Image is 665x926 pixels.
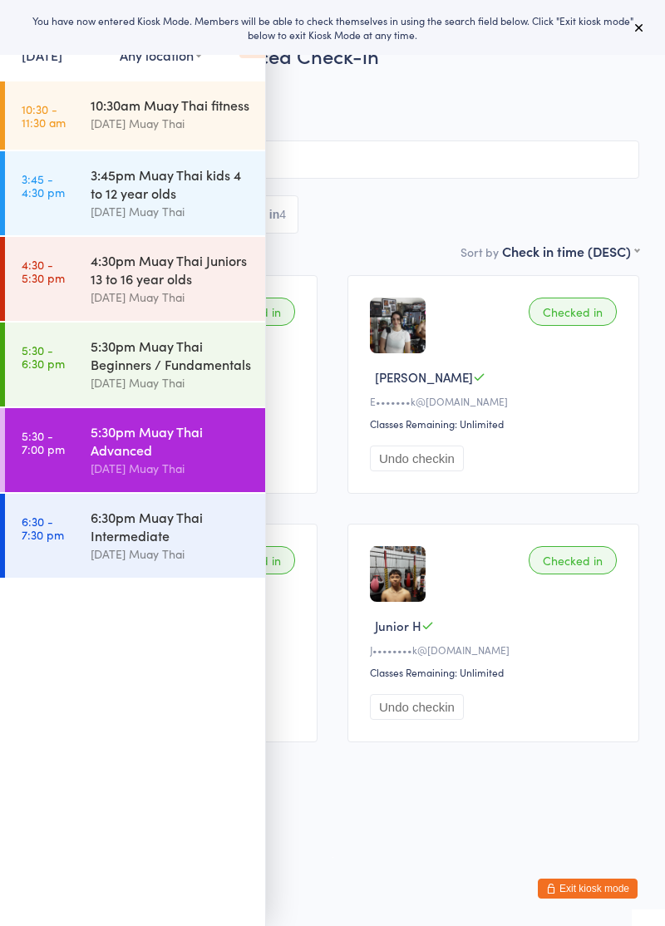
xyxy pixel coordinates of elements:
[91,337,251,373] div: 5:30pm Muay Thai Beginners / Fundamentals
[91,288,251,307] div: [DATE] Muay Thai
[91,422,251,459] div: 5:30pm Muay Thai Advanced
[22,46,62,64] a: [DATE]
[279,208,286,221] div: 4
[370,546,426,602] img: image1699249372.png
[22,258,65,284] time: 4:30 - 5:30 pm
[26,77,613,94] span: [DATE] 5:30pm
[461,244,499,260] label: Sort by
[538,879,638,899] button: Exit kiosk mode
[370,446,464,471] button: Undo checkin
[27,13,638,42] div: You have now entered Kiosk Mode. Members will be able to check themselves in using the search fie...
[26,94,613,111] span: [DATE] Muay Thai
[370,394,622,408] div: E•••••••k@[DOMAIN_NAME]
[529,546,617,574] div: Checked in
[120,46,202,64] div: Any location
[5,408,265,492] a: 5:30 -7:00 pm5:30pm Muay Thai Advanced[DATE] Muay Thai
[5,151,265,235] a: 3:45 -4:30 pm3:45pm Muay Thai kids 4 to 12 year olds[DATE] Muay Thai
[5,323,265,406] a: 5:30 -6:30 pm5:30pm Muay Thai Beginners / Fundamentals[DATE] Muay Thai
[91,165,251,202] div: 3:45pm Muay Thai kids 4 to 12 year olds
[22,172,65,199] time: 3:45 - 4:30 pm
[91,544,251,564] div: [DATE] Muay Thai
[91,251,251,288] div: 4:30pm Muay Thai Juniors 13 to 16 year olds
[91,459,251,478] div: [DATE] Muay Thai
[375,617,421,634] span: Junior H
[91,96,251,114] div: 10:30am Muay Thai fitness
[529,298,617,326] div: Checked in
[5,237,265,321] a: 4:30 -5:30 pm4:30pm Muay Thai Juniors 13 to 16 year olds[DATE] Muay Thai
[26,42,639,69] h2: 5:30pm Muay Thai Advanced Check-in
[91,114,251,133] div: [DATE] Muay Thai
[370,416,622,431] div: Classes Remaining: Unlimited
[22,515,64,541] time: 6:30 - 7:30 pm
[22,102,66,129] time: 10:30 - 11:30 am
[22,429,65,456] time: 5:30 - 7:00 pm
[370,643,622,657] div: J••••••••k@[DOMAIN_NAME]
[370,298,426,353] img: image1727343081.png
[5,81,265,150] a: 10:30 -11:30 am10:30am Muay Thai fitness[DATE] Muay Thai
[91,202,251,221] div: [DATE] Muay Thai
[91,373,251,392] div: [DATE] Muay Thai
[91,508,251,544] div: 6:30pm Muay Thai Intermediate
[5,494,265,578] a: 6:30 -7:30 pm6:30pm Muay Thai Intermediate[DATE] Muay Thai
[22,343,65,370] time: 5:30 - 6:30 pm
[502,242,639,260] div: Check in time (DESC)
[26,140,639,179] input: Search
[26,111,639,127] span: [DATE] Muay Thai
[370,694,464,720] button: Undo checkin
[375,368,473,386] span: [PERSON_NAME]
[370,665,622,679] div: Classes Remaining: Unlimited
